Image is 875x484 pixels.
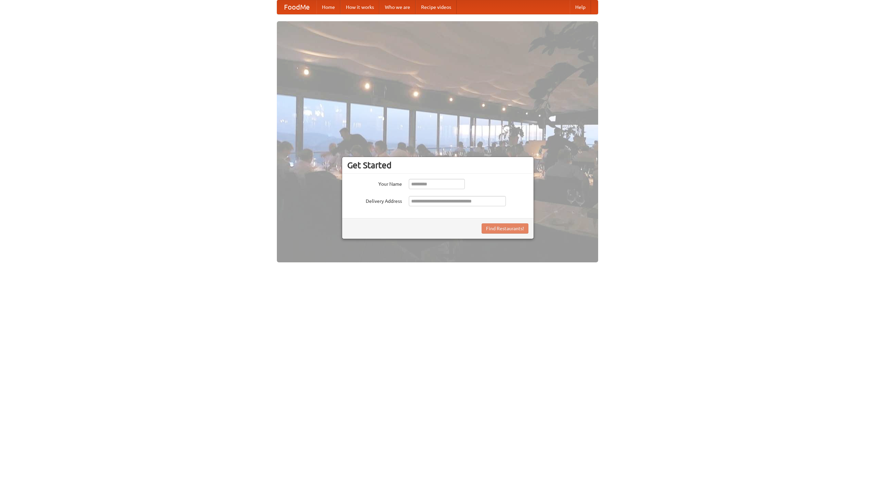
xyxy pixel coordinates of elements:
a: FoodMe [277,0,317,14]
a: Home [317,0,340,14]
h3: Get Started [347,160,528,170]
a: How it works [340,0,379,14]
a: Help [570,0,591,14]
a: Who we are [379,0,416,14]
label: Your Name [347,179,402,187]
label: Delivery Address [347,196,402,205]
a: Recipe videos [416,0,457,14]
button: Find Restaurants! [482,223,528,234]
